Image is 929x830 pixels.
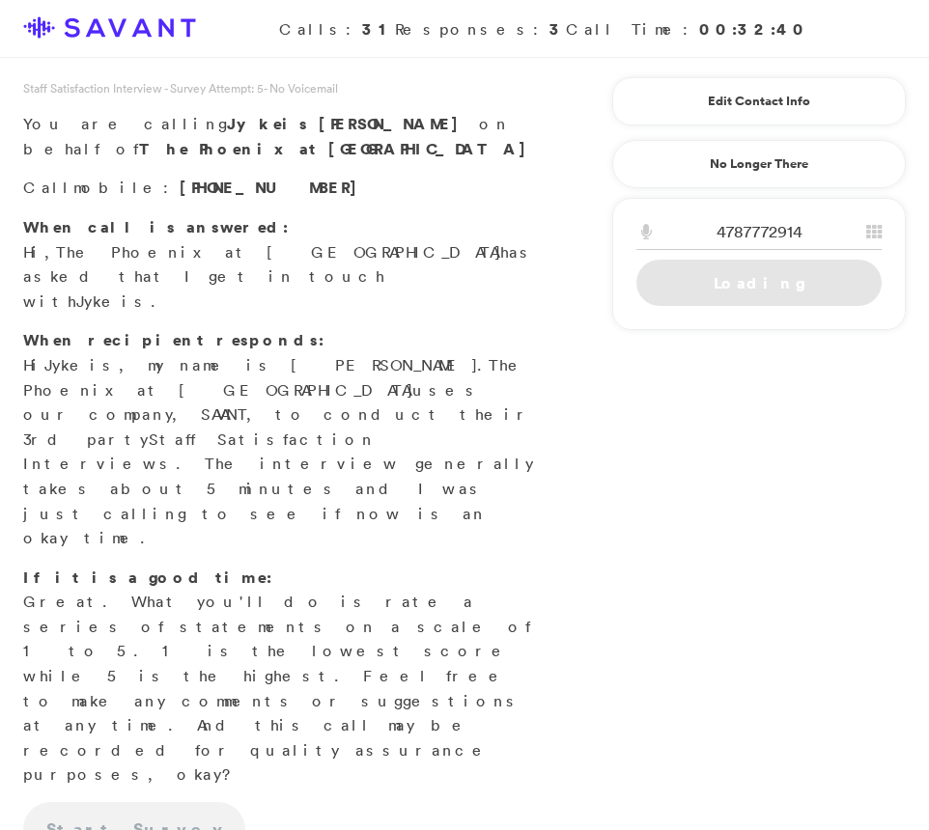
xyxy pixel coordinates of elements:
a: Edit Contact Info [636,86,882,117]
p: Great. What you'll do is rate a series of statements on a scale of 1 to 5. 1 is the lowest score ... [23,566,539,788]
p: You are calling on behalf of [23,112,539,161]
strong: 31 [362,18,395,40]
a: Loading [636,260,882,306]
span: mobile [73,178,163,197]
strong: The Phoenix at [GEOGRAPHIC_DATA] [139,138,536,159]
strong: If it is a good time: [23,567,272,588]
span: [PHONE_NUMBER] [180,177,367,198]
strong: 3 [549,18,566,40]
span: The Phoenix at [GEOGRAPHIC_DATA] [23,355,528,400]
strong: When call is answered: [23,216,289,237]
span: Staff Satisfaction Interview - Survey Attempt: 5 - No Voicemail [23,80,338,97]
strong: 00:32:40 [699,18,809,40]
p: Hi , my name is [PERSON_NAME]. uses our company, SAVANT, to conduct their 3rd party s. The interv... [23,328,539,550]
span: Staff Satisfaction Interview [23,429,375,474]
p: Hi, has asked that I get in touch with . [23,215,539,314]
span: Jykeis [76,291,151,311]
strong: When recipient responds: [23,329,324,350]
span: [PERSON_NAME] [319,113,468,134]
p: Call : [23,176,539,201]
a: No Longer There [612,140,906,188]
span: The Phoenix at [GEOGRAPHIC_DATA] [56,242,500,262]
span: Jykeis [227,113,308,134]
span: Jykeis [44,355,119,374]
